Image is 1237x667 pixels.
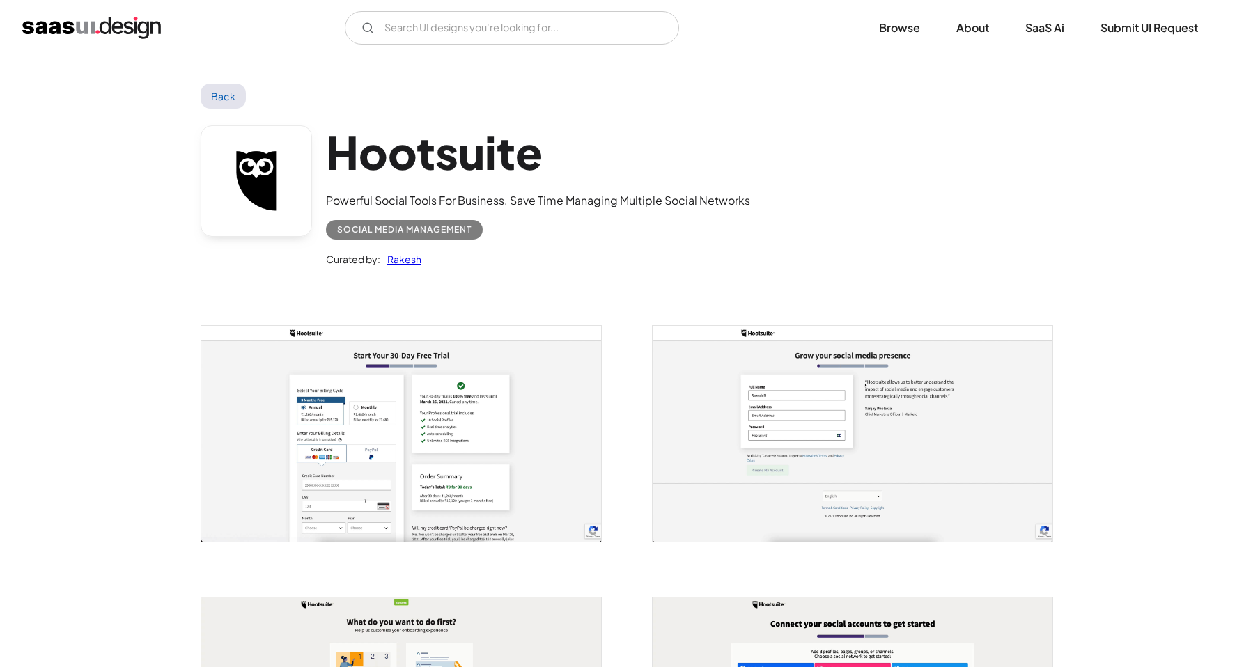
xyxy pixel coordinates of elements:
[22,17,161,39] a: home
[1009,13,1081,43] a: SaaS Ai
[326,125,750,179] h1: Hootsuite
[201,326,601,542] a: open lightbox
[201,326,601,542] img: 6039ed43fa052d156529f7d6_hootsuite%2030%20days%20trial.jpg
[345,11,679,45] form: Email Form
[201,84,246,109] a: Back
[326,251,380,267] div: Curated by:
[862,13,937,43] a: Browse
[345,11,679,45] input: Search UI designs you're looking for...
[337,221,472,238] div: Social Media Management
[940,13,1006,43] a: About
[380,251,421,267] a: Rakesh
[653,326,1052,542] a: open lightbox
[1084,13,1215,43] a: Submit UI Request
[653,326,1052,542] img: 6039ed43f875488ec91f910c_hootsuite%20sign%20up.jpg
[326,192,750,209] div: Powerful Social Tools For Business. Save Time Managing Multiple Social Networks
